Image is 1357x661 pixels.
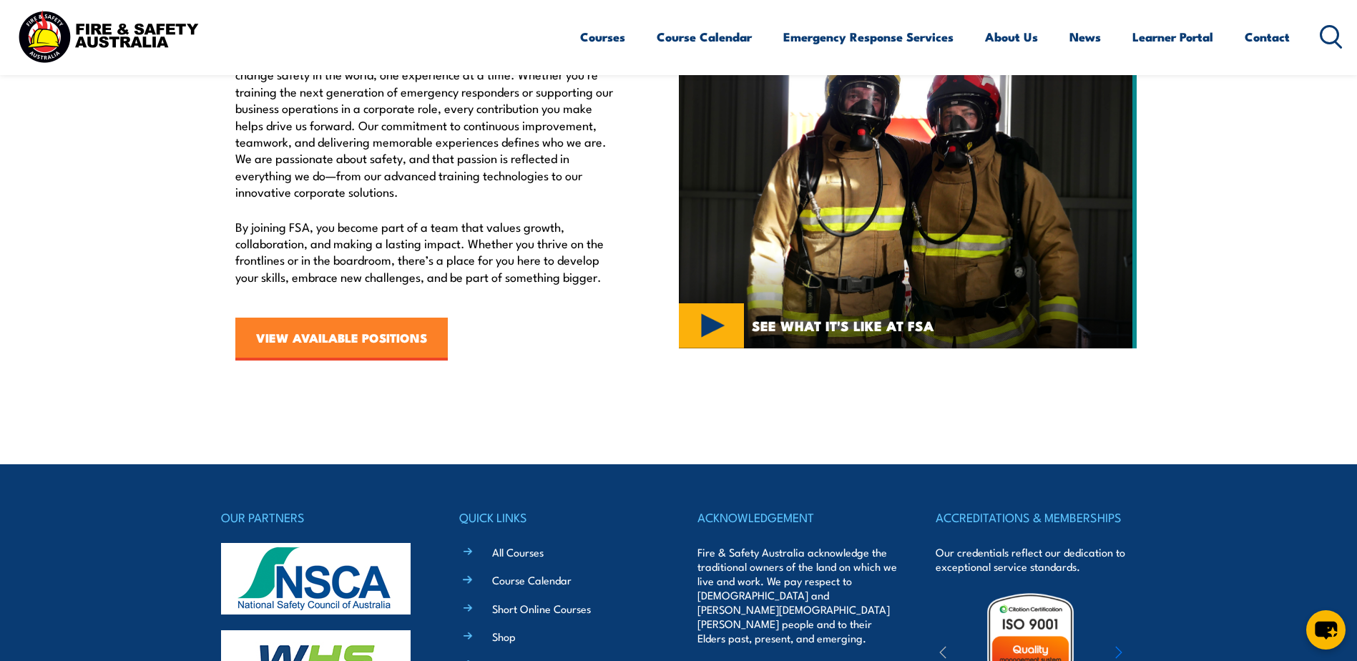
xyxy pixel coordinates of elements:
img: nsca-logo-footer [221,543,411,615]
a: News [1069,18,1101,56]
p: Fire & Safety Australia acknowledge the traditional owners of the land on which we live and work.... [697,545,898,645]
a: Emergency Response Services [783,18,954,56]
h4: ACCREDITATIONS & MEMBERSHIPS [936,507,1136,527]
h4: QUICK LINKS [459,507,660,527]
a: Shop [492,629,516,644]
a: Learner Portal [1132,18,1213,56]
p: Our credentials reflect our dedication to exceptional service standards. [936,545,1136,574]
button: chat-button [1306,610,1346,650]
p: By joining FSA, you become part of a team that values growth, collaboration, and making a lasting... [235,218,613,285]
img: MERS VIDEO (4) [679,19,1137,348]
a: Short Online Courses [492,601,591,616]
a: Courses [580,18,625,56]
a: VIEW AVAILABLE POSITIONS [235,318,448,361]
span: SEE WHAT IT'S LIKE AT FSA [752,319,934,332]
a: About Us [985,18,1038,56]
a: All Courses [492,544,544,559]
h4: ACKNOWLEDGEMENT [697,507,898,527]
a: Contact [1245,18,1290,56]
a: Course Calendar [657,18,752,56]
h4: OUR PARTNERS [221,507,421,527]
a: Course Calendar [492,572,572,587]
p: At [GEOGRAPHIC_DATA], we are united by a shared purpose: to forever change safety in the world, o... [235,49,613,200]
